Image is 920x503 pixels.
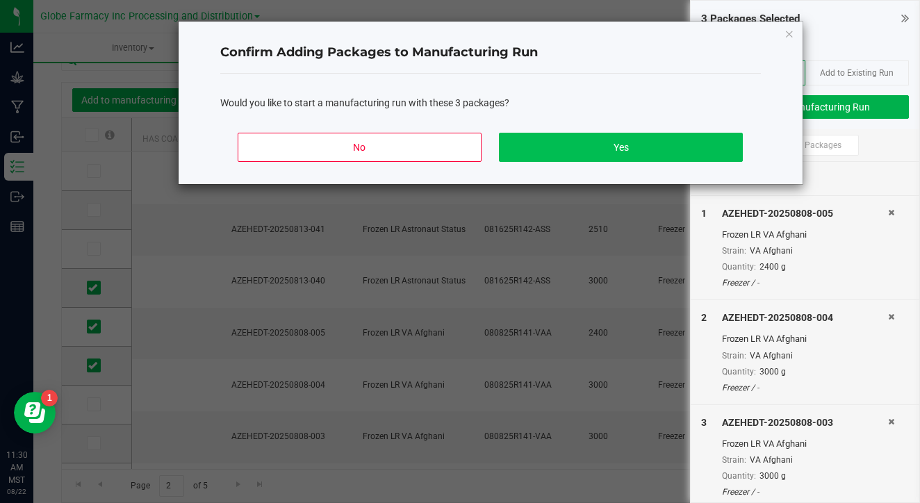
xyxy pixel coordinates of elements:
button: Yes [499,133,742,162]
button: No [238,133,481,162]
iframe: Resource center [14,392,56,434]
h4: Confirm Adding Packages to Manufacturing Run [220,44,761,62]
iframe: Resource center unread badge [41,390,58,406]
button: Close [785,25,794,42]
div: Would you like to start a manufacturing run with these 3 packages? [220,96,761,110]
